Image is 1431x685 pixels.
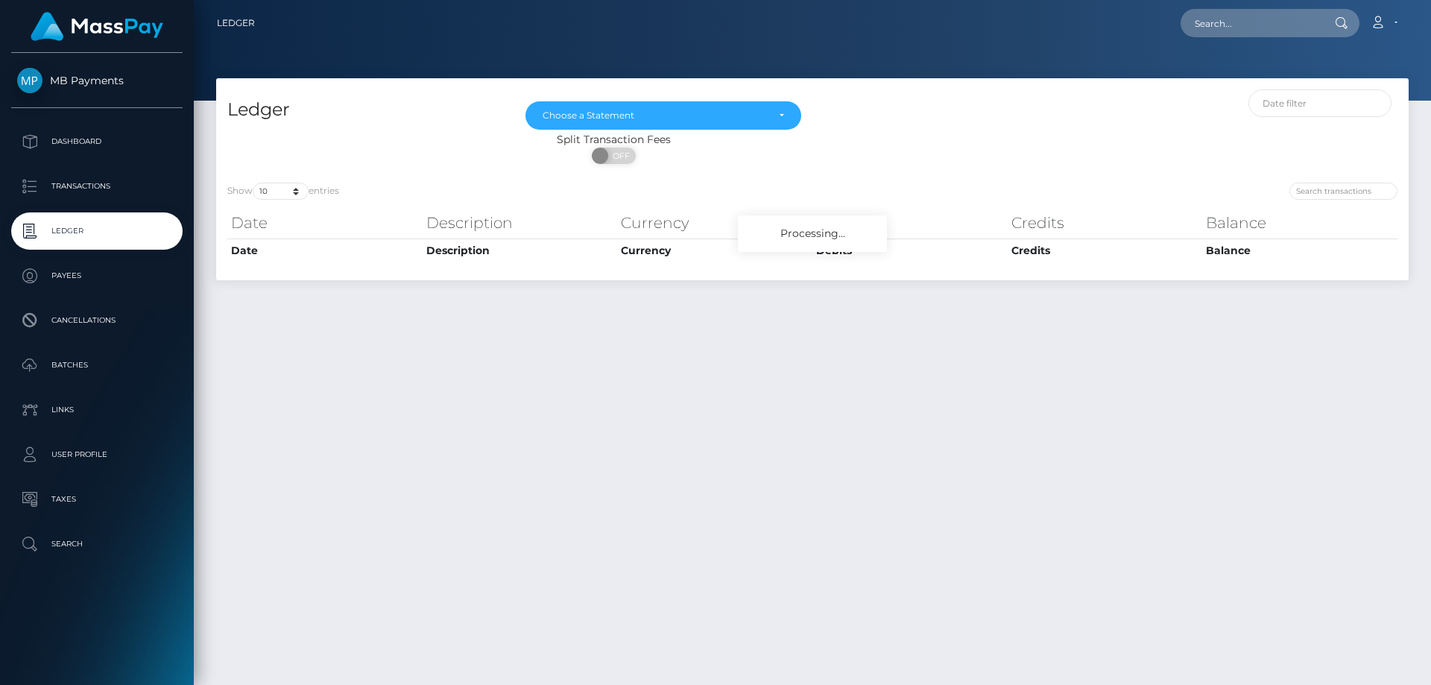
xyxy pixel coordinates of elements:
a: Transactions [11,168,183,205]
p: Payees [17,265,177,287]
a: Batches [11,347,183,384]
p: Search [17,533,177,555]
th: Currency [617,239,812,262]
th: Description [423,239,618,262]
span: MB Payments [11,74,183,87]
p: Cancellations [17,309,177,332]
p: Dashboard [17,130,177,153]
input: Search... [1181,9,1321,37]
p: Transactions [17,175,177,198]
div: Choose a Statement [543,110,767,121]
p: Links [17,399,177,421]
th: Debits [812,208,1008,238]
th: Currency [617,208,812,238]
a: Taxes [11,481,183,518]
a: Links [11,391,183,429]
a: Dashboard [11,123,183,160]
span: OFF [600,148,637,164]
img: MB Payments [17,68,42,93]
div: Split Transaction Fees [216,132,1011,148]
img: MassPay Logo [31,12,163,41]
th: Description [423,208,618,238]
input: Date filter [1248,89,1392,117]
a: Ledger [217,7,255,39]
th: Date [227,208,423,238]
label: Show entries [227,183,339,200]
p: Batches [17,354,177,376]
a: User Profile [11,436,183,473]
select: Showentries [253,183,309,200]
input: Search transactions [1289,183,1397,200]
button: Choose a Statement [525,101,801,130]
th: Debits [812,239,1008,262]
div: Processing... [738,215,887,252]
p: User Profile [17,443,177,466]
h4: Ledger [227,97,503,123]
a: Ledger [11,212,183,250]
th: Credits [1008,239,1203,262]
a: Payees [11,257,183,294]
a: Search [11,525,183,563]
th: Balance [1202,239,1397,262]
th: Date [227,239,423,262]
p: Ledger [17,220,177,242]
th: Credits [1008,208,1203,238]
p: Taxes [17,488,177,511]
a: Cancellations [11,302,183,339]
th: Balance [1202,208,1397,238]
